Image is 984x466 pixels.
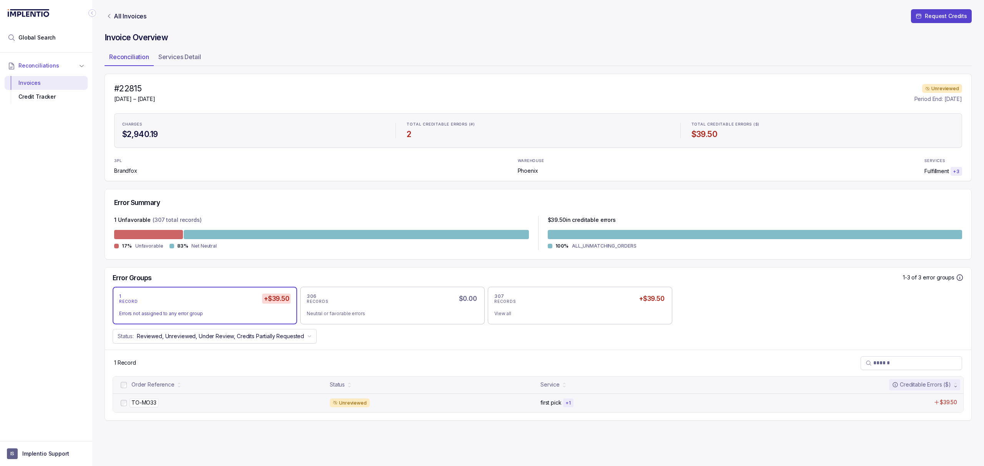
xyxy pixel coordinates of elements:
li: Statistic CHARGES [118,117,389,144]
p: TO-MO33 [130,398,158,407]
p: TOTAL CREDITABLE ERRORS ($) [691,122,760,127]
p: [DATE] – [DATE] [114,95,155,103]
p: 1 Unfavorable [114,216,151,225]
div: Remaining page entries [114,359,136,367]
div: Collapse Icon [88,8,97,18]
h4: 2 [407,129,669,140]
p: Request Credits [925,12,967,20]
input: checkbox-checkbox [121,400,127,406]
a: Link All Invoices [105,12,148,20]
li: Statistic TOTAL CREDITABLE ERRORS (#) [402,117,674,144]
div: Creditable Errors ($) [892,381,951,388]
p: Implentio Support [22,450,69,458]
p: + 1 [565,400,571,406]
div: Unreviewed [330,398,370,408]
input: checkbox-checkbox [121,382,127,388]
p: Fulfillment [924,167,949,175]
p: Brandfox [114,167,137,175]
button: User initialsImplentio Support [7,448,85,459]
h5: +$39.50 [262,294,291,304]
li: Tab Services Detail [154,51,206,66]
div: Status [330,381,345,388]
span: User initials [7,448,18,459]
p: Net Neutral [191,242,217,250]
p: 100% [555,243,569,249]
p: 1 Record [114,359,136,367]
p: Services Detail [158,52,201,61]
p: (307 total records) [153,216,201,225]
p: Period End: [DATE] [914,95,962,103]
div: Credit Tracker [11,90,81,104]
span: Reconciliations [18,62,59,69]
div: Reconciliations [5,74,88,106]
ul: Tab Group [105,51,972,66]
div: Order Reference [131,381,175,388]
p: CHARGES [122,122,142,127]
button: Request Credits [911,9,972,23]
p: Reviewed, Unreviewed, Under Review, Credits Partially Requested [137,332,304,340]
p: RECORD [119,299,138,304]
p: 1-3 of 3 [903,274,923,281]
h5: +$39.50 [637,294,666,304]
p: first pick [540,399,562,407]
p: Reconciliation [109,52,149,61]
p: 83% [177,243,189,249]
button: Reconciliations [5,57,88,74]
div: Service [540,381,560,388]
p: 306 [307,293,317,299]
p: 307 [494,293,504,299]
p: WAREHOUSE [518,159,544,163]
p: 3PL [114,159,134,163]
div: View all [494,310,660,317]
p: RECORDS [307,299,328,304]
p: $39.50 [940,398,957,406]
p: + 3 [953,169,960,175]
p: Status: [118,332,134,340]
li: Tab Reconciliation [105,51,154,66]
p: $ 39.50 in creditable errors [548,216,616,225]
li: Statistic TOTAL CREDITABLE ERRORS ($) [687,117,959,144]
h4: $2,940.19 [122,129,385,140]
h4: $39.50 [691,129,954,140]
p: 1 [119,293,121,299]
h4: Invoice Overview [105,32,972,43]
p: Unfavorable [135,242,163,250]
p: RECORDS [494,299,516,304]
h5: Error Summary [114,198,160,207]
ul: Statistic Highlights [114,113,962,148]
span: Global Search [18,34,56,41]
button: Status:Reviewed, Unreviewed, Under Review, Credits Partially Requested [113,329,317,344]
p: Phoenix [518,167,538,175]
div: Neutral or favorable errors [307,310,472,317]
p: 17% [122,243,132,249]
div: Unreviewed [922,84,962,93]
div: Errors not assigned to any error group [119,310,284,317]
p: All Invoices [114,12,146,20]
h5: $0.00 [457,294,478,304]
p: ALL_UNMATCHING_ORDERS [572,242,636,250]
div: Invoices [11,76,81,90]
h5: Error Groups [113,274,152,282]
p: SERVICES [924,159,945,163]
p: error groups [923,274,954,281]
h4: #22815 [114,83,155,94]
p: TOTAL CREDITABLE ERRORS (#) [407,122,475,127]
